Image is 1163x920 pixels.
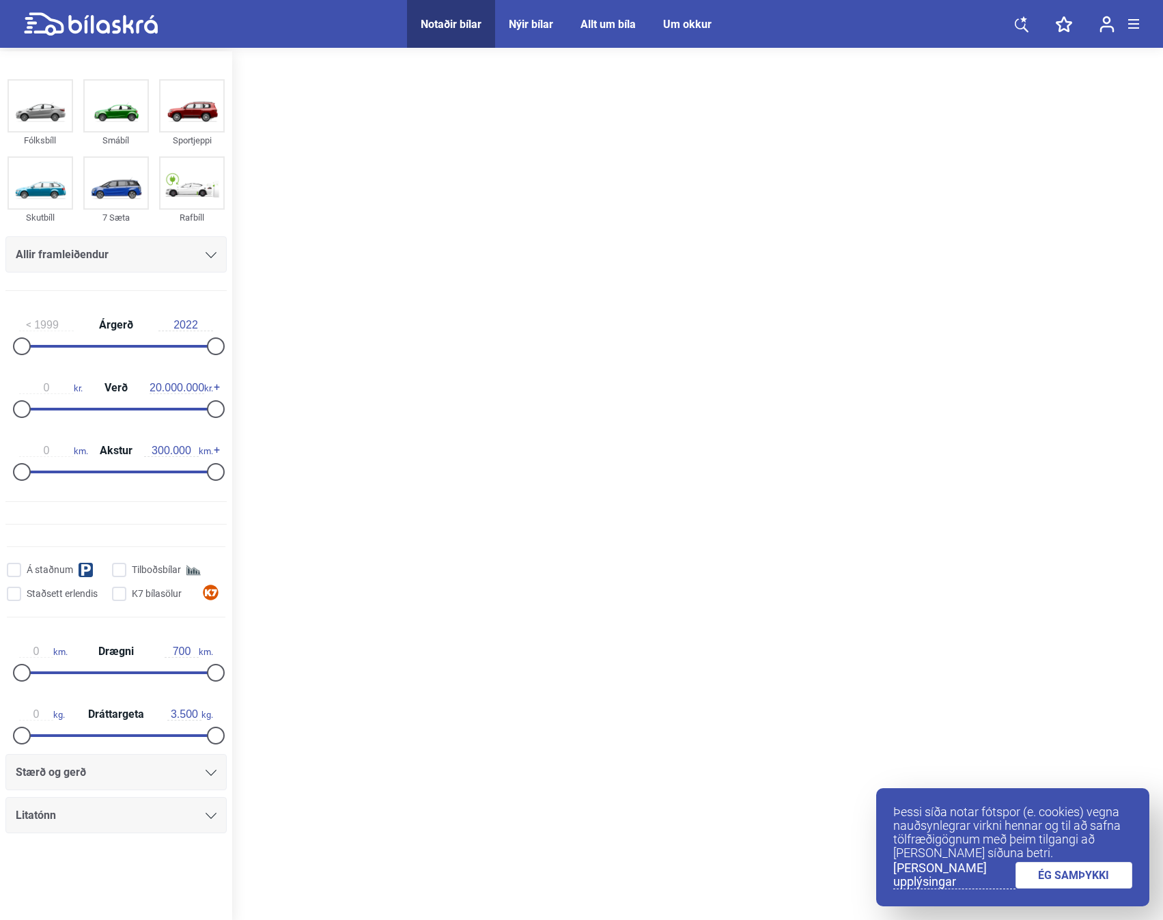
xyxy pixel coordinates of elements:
[132,563,181,577] span: Tilboðsbílar
[8,210,73,225] div: Skutbíll
[19,445,88,457] span: km.
[580,18,636,31] a: Allt um bíla
[19,645,68,658] span: km.
[83,133,149,148] div: Smábíl
[95,646,137,657] span: Drægni
[144,445,213,457] span: km.
[663,18,712,31] a: Um okkur
[1099,16,1115,33] img: user-login.svg
[893,805,1132,860] p: Þessi síða notar fótspor (e. cookies) vegna nauðsynlegrar virkni hennar og til að safna tölfræðig...
[1015,862,1133,889] a: ÉG SAMÞYKKI
[27,563,73,577] span: Á staðnum
[27,587,98,601] span: Staðsett erlendis
[159,133,225,148] div: Sportjeppi
[101,382,131,393] span: Verð
[150,382,213,394] span: kr.
[96,320,137,331] span: Árgerð
[132,587,182,601] span: K7 bílasölur
[19,382,83,394] span: kr.
[167,708,213,721] span: kg.
[8,133,73,148] div: Fólksbíll
[96,445,136,456] span: Akstur
[16,245,109,264] span: Allir framleiðendur
[159,210,225,225] div: Rafbíll
[16,763,86,782] span: Stærð og gerð
[165,645,213,658] span: km.
[85,709,148,720] span: Dráttargeta
[83,210,149,225] div: 7 Sæta
[19,708,65,721] span: kg.
[509,18,553,31] a: Nýir bílar
[421,18,481,31] a: Notaðir bílar
[893,861,1015,889] a: [PERSON_NAME] upplýsingar
[16,806,56,825] span: Litatónn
